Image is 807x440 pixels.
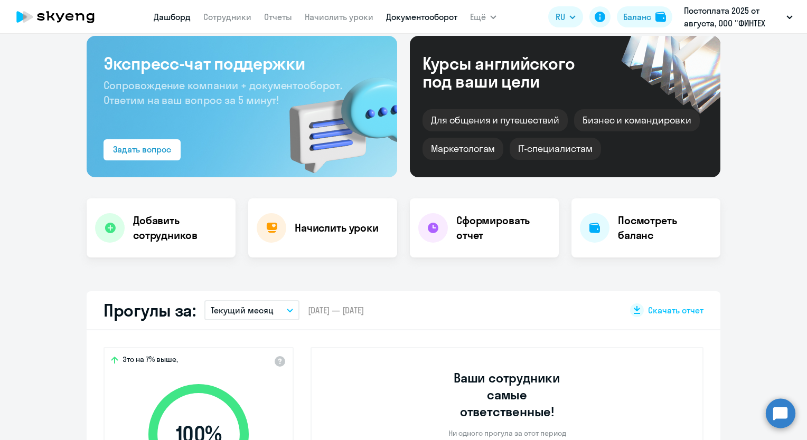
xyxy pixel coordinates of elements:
[618,213,712,243] h4: Посмотреть баланс
[305,12,373,22] a: Начислить уроки
[648,304,703,316] span: Скачать отчет
[154,12,191,22] a: Дашборд
[679,4,798,30] button: Постоплата 2025 от августа, ООО "ФИНТЕХ СЕРВИС"
[211,304,274,317] p: Текущий месяц
[308,304,364,316] span: [DATE] — [DATE]
[113,143,171,156] div: Задать вопрос
[264,12,292,22] a: Отчеты
[104,53,380,74] h3: Экспресс-чат поддержки
[548,6,583,27] button: RU
[470,11,486,23] span: Ещё
[274,59,397,177] img: bg-img
[623,11,651,23] div: Баланс
[133,213,227,243] h4: Добавить сотрудников
[204,300,299,320] button: Текущий месяц
[423,54,603,90] div: Курсы английского под ваши цели
[104,139,181,160] button: Задать вопрос
[510,138,600,160] div: IT-специалистам
[295,221,379,235] h4: Начислить уроки
[684,4,782,30] p: Постоплата 2025 от августа, ООО "ФИНТЕХ СЕРВИС"
[104,300,196,321] h2: Прогулы за:
[655,12,666,22] img: balance
[423,109,568,131] div: Для общения и путешествий
[439,369,575,420] h3: Ваши сотрудники самые ответственные!
[386,12,457,22] a: Документооборот
[448,428,566,438] p: Ни одного прогула за этот период
[617,6,672,27] button: Балансbalance
[423,138,503,160] div: Маркетологам
[203,12,251,22] a: Сотрудники
[123,355,178,367] span: Это на 7% выше,
[104,79,342,107] span: Сопровождение компании + документооборот. Ответим на ваш вопрос за 5 минут!
[456,213,550,243] h4: Сформировать отчет
[574,109,700,131] div: Бизнес и командировки
[556,11,565,23] span: RU
[470,6,496,27] button: Ещё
